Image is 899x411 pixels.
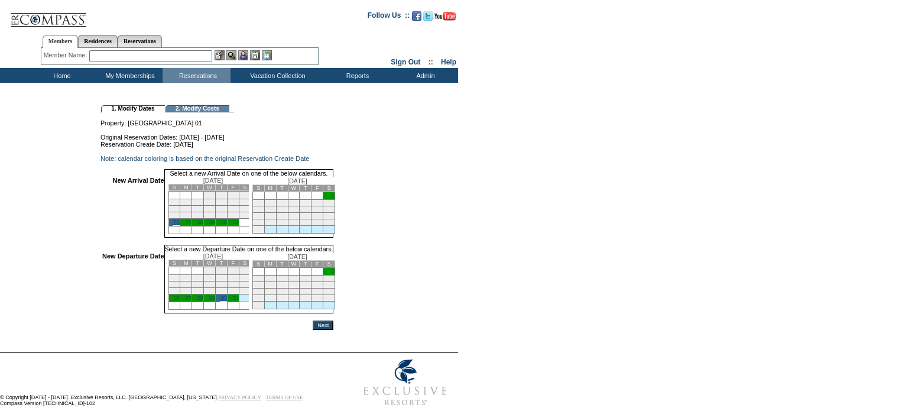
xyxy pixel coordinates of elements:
[165,105,229,112] td: 2. Modify Costs
[332,193,335,199] a: 1
[78,35,118,47] a: Residences
[215,267,227,275] td: 2
[252,206,264,213] td: 9
[238,50,248,60] img: Impersonate
[276,261,288,267] td: T
[311,261,323,267] td: F
[215,185,227,191] td: T
[252,213,264,219] td: 16
[264,185,276,192] td: M
[276,185,288,192] td: T
[276,289,288,295] td: 18
[276,282,288,289] td: 11
[276,200,288,206] td: 4
[311,219,323,226] td: 28
[100,155,333,162] td: Note: calendar coloring is based on the original Reservation Create Date
[323,213,335,219] td: 22
[204,212,216,219] td: 22
[204,185,216,191] td: W
[192,288,204,295] td: 21
[204,260,216,267] td: W
[192,212,204,219] td: 21
[323,219,335,226] td: 29
[311,282,323,289] td: 14
[220,219,226,225] a: 30
[300,200,311,206] td: 6
[300,261,311,267] td: T
[232,219,238,225] a: 31
[218,394,261,400] a: PRIVACY POLICY
[391,58,420,66] a: Sign Out
[300,295,311,302] td: 27
[300,185,311,192] td: T
[311,185,323,192] td: F
[276,213,288,219] td: 18
[300,282,311,289] td: 13
[288,261,300,267] td: W
[180,275,192,281] td: 6
[192,185,204,191] td: T
[264,289,276,295] td: 17
[100,141,333,148] td: Reservation Create Date: [DATE]
[264,282,276,289] td: 10
[101,105,165,112] td: 1. Modify Dates
[288,289,300,295] td: 19
[180,185,192,191] td: M
[204,199,216,206] td: 8
[239,281,251,288] td: 18
[313,321,333,330] input: Next
[288,213,300,219] td: 19
[287,177,307,185] span: [DATE]
[252,276,264,282] td: 2
[215,50,225,60] img: b_edit.gif
[252,226,264,234] td: 30
[300,276,311,282] td: 6
[239,260,251,267] td: S
[180,206,192,212] td: 13
[192,281,204,288] td: 14
[192,206,204,212] td: 14
[168,199,180,206] td: 5
[332,268,335,274] a: 1
[262,50,272,60] img: b_calculator.gif
[203,177,223,184] span: [DATE]
[322,68,390,83] td: Reports
[252,185,264,192] td: S
[434,12,456,21] img: Subscribe to our YouTube Channel
[102,177,164,238] td: New Arrival Date
[276,219,288,226] td: 25
[215,206,227,212] td: 16
[252,282,264,289] td: 9
[215,275,227,281] td: 9
[173,219,180,226] a: 26
[288,295,300,302] td: 26
[174,295,180,301] a: 26
[204,281,216,288] td: 15
[209,295,215,301] a: 29
[168,206,180,212] td: 12
[423,11,433,21] img: Follow us on Twitter
[180,199,192,206] td: 6
[239,185,251,191] td: S
[215,260,227,267] td: T
[180,212,192,219] td: 20
[164,245,334,253] td: Select a new Departure Date on one of the below calendars.
[300,219,311,226] td: 27
[252,289,264,295] td: 16
[323,289,335,295] td: 22
[239,267,251,275] td: 4
[264,213,276,219] td: 17
[311,289,323,295] td: 21
[264,219,276,226] td: 24
[287,253,307,260] span: [DATE]
[239,199,251,206] td: 11
[323,261,335,267] td: S
[227,185,239,191] td: F
[429,58,433,66] span: ::
[300,213,311,219] td: 20
[252,261,264,267] td: S
[311,213,323,219] td: 21
[412,11,421,21] img: Become our fan on Facebook
[252,200,264,206] td: 2
[227,206,239,212] td: 17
